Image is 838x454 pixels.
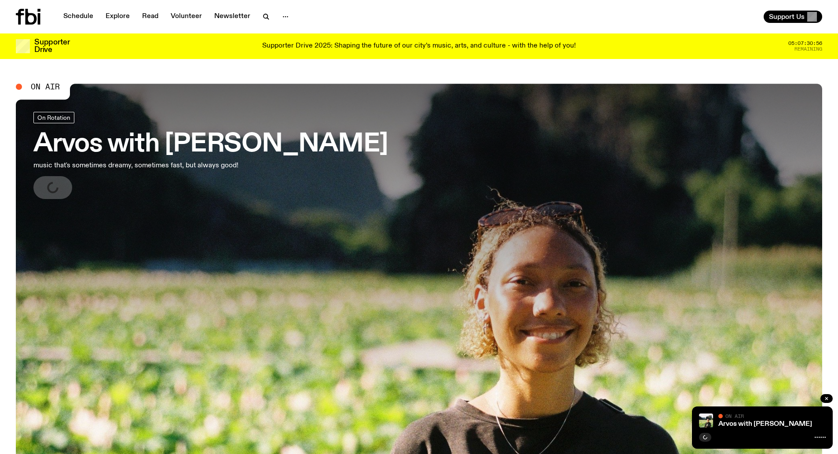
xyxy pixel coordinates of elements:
a: Arvos with [PERSON_NAME]music that's sometimes dreamy, sometimes fast, but always good! [33,112,388,199]
a: Schedule [58,11,99,23]
a: Read [137,11,164,23]
a: Explore [100,11,135,23]
a: Newsletter [209,11,256,23]
span: 05:07:30:56 [788,41,822,46]
h3: Arvos with [PERSON_NAME] [33,132,388,157]
a: On Rotation [33,112,74,123]
h3: Supporter Drive [34,39,70,54]
span: On Air [725,413,744,419]
button: Support Us [764,11,822,23]
span: Remaining [794,47,822,52]
span: On Rotation [37,114,70,121]
a: Volunteer [165,11,207,23]
span: On Air [31,83,60,91]
span: Support Us [769,13,805,21]
a: Arvos with [PERSON_NAME] [718,421,812,428]
p: music that's sometimes dreamy, sometimes fast, but always good! [33,160,259,171]
p: Supporter Drive 2025: Shaping the future of our city’s music, arts, and culture - with the help o... [262,42,576,50]
img: Bri is smiling and wearing a black t-shirt. She is standing in front of a lush, green field. Ther... [699,413,713,428]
